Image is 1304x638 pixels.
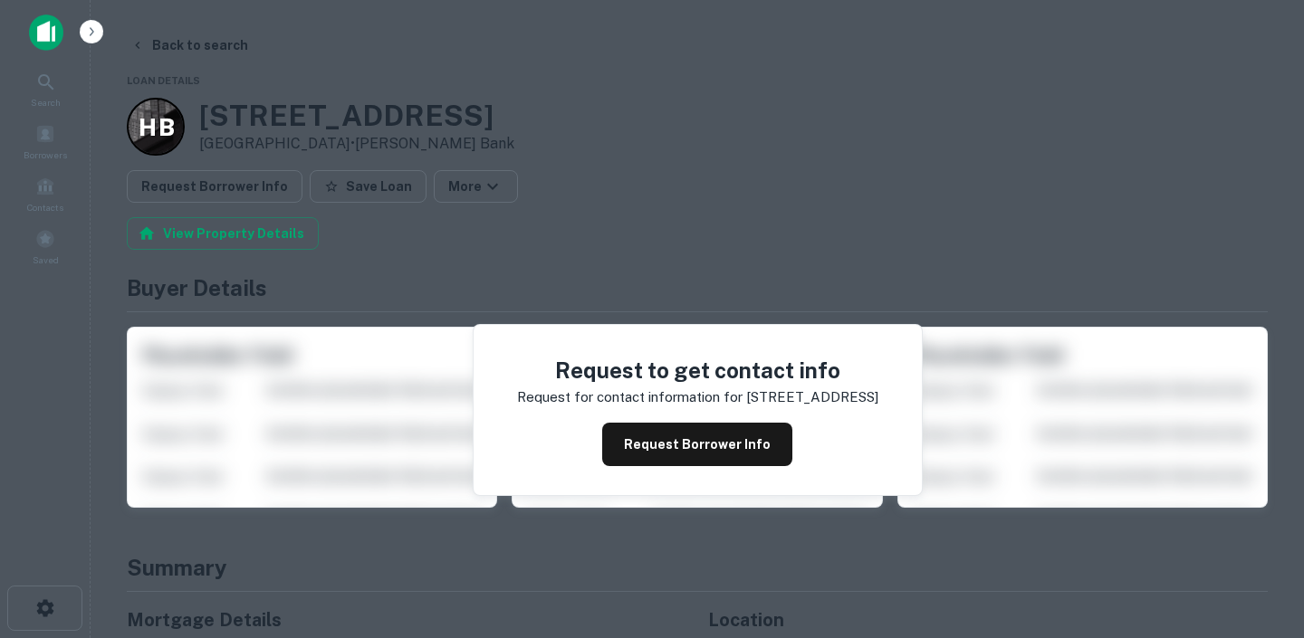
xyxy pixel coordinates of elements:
[199,133,514,155] p: [GEOGRAPHIC_DATA] •
[33,252,59,267] span: Saved
[746,386,878,408] p: [STREET_ADDRESS]
[127,606,686,633] h5: Mortgage Details
[310,170,427,203] button: Save Loan
[127,271,1268,304] h4: Buyer Details
[517,386,743,408] p: Request for contact information for
[139,110,173,145] p: H B
[31,95,61,110] span: Search
[708,606,1268,633] h5: Location
[602,423,792,466] button: Request Borrower Info
[127,75,200,86] span: Loan Details
[127,217,319,250] button: View Property Details
[27,200,63,214] span: Contacts
[29,14,63,51] img: capitalize-icon.png
[517,354,878,386] h4: Request to get contact info
[127,170,302,203] button: Request Borrower Info
[127,551,1268,584] h4: Summary
[24,148,67,162] span: Borrowers
[199,99,514,133] h3: [STREET_ADDRESS]
[1213,493,1304,580] iframe: Chat Widget
[123,29,255,62] button: Back to search
[355,135,514,152] a: [PERSON_NAME] Bank
[434,170,518,203] button: More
